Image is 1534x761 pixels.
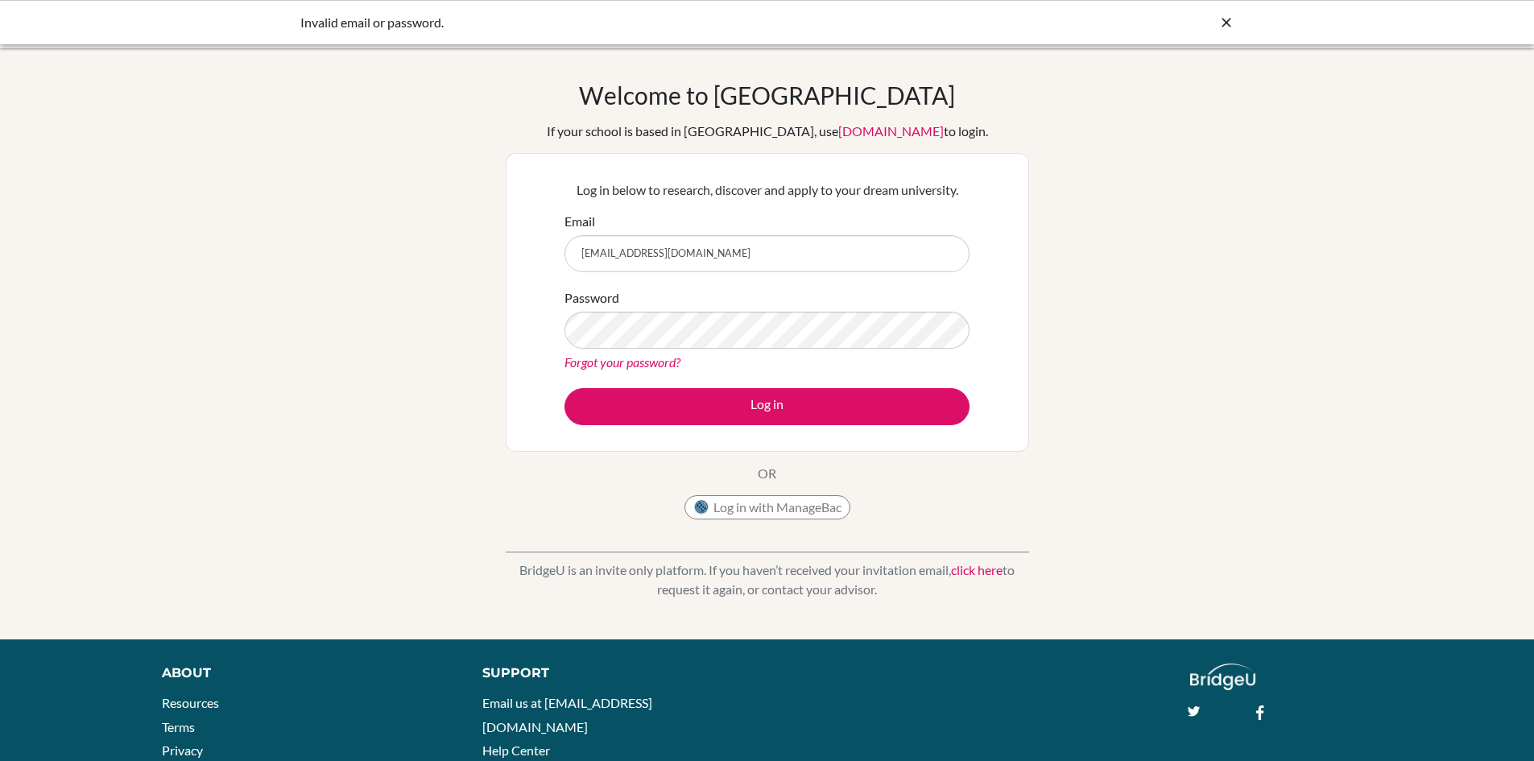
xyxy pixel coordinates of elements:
[838,123,944,139] a: [DOMAIN_NAME]
[684,495,850,519] button: Log in with ManageBac
[951,562,1003,577] a: click here
[482,742,550,758] a: Help Center
[564,180,970,200] p: Log in below to research, discover and apply to your dream university.
[564,388,970,425] button: Log in
[482,695,652,734] a: Email us at [EMAIL_ADDRESS][DOMAIN_NAME]
[162,719,195,734] a: Terms
[758,464,776,483] p: OR
[162,664,446,683] div: About
[300,13,993,32] div: Invalid email or password.
[482,664,748,683] div: Support
[564,288,619,308] label: Password
[579,81,955,110] h1: Welcome to [GEOGRAPHIC_DATA]
[162,695,219,710] a: Resources
[506,560,1029,599] p: BridgeU is an invite only platform. If you haven’t received your invitation email, to request it ...
[564,354,680,370] a: Forgot your password?
[162,742,203,758] a: Privacy
[564,212,595,231] label: Email
[1190,664,1255,690] img: logo_white@2x-f4f0deed5e89b7ecb1c2cc34c3e3d731f90f0f143d5ea2071677605dd97b5244.png
[547,122,988,141] div: If your school is based in [GEOGRAPHIC_DATA], use to login.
